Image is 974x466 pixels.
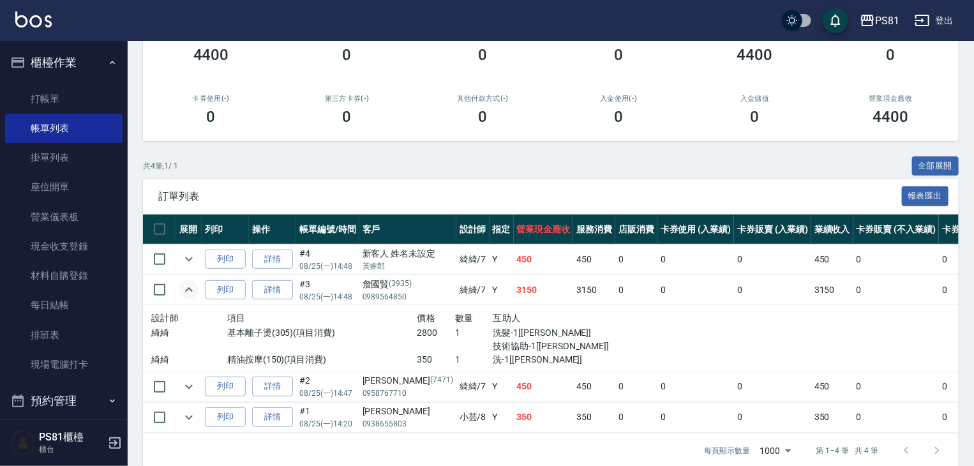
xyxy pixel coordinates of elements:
td: 0 [853,244,939,274]
th: 業績收入 [811,214,853,244]
h3: 0 [343,108,352,126]
p: (3935) [389,278,412,291]
p: 綺綺 [151,353,227,366]
button: 列印 [205,407,246,427]
p: 1 [455,326,493,340]
a: 詳情 [252,407,293,427]
button: 報表及分析 [5,417,123,451]
h3: 4400 [737,46,773,64]
h3: 4400 [873,108,909,126]
span: 價格 [417,313,436,323]
h3: 0 [479,46,488,64]
h3: 0 [207,108,216,126]
h3: 0 [479,108,488,126]
a: 座位開單 [5,172,123,202]
td: Y [490,244,514,274]
td: 0 [657,244,735,274]
td: Y [490,402,514,432]
th: 卡券販賣 (不入業績) [853,214,939,244]
div: PS81 [875,13,899,29]
h2: 營業現金應收 [838,94,943,103]
p: 每頁顯示數量 [704,445,750,456]
span: 項目 [227,313,246,323]
p: 洗髮-1[[PERSON_NAME]] [493,326,608,340]
div: [PERSON_NAME] [363,374,453,387]
th: 卡券使用 (入業績) [657,214,735,244]
td: 綺綺 /7 [456,244,490,274]
p: 黃睿郎 [363,260,453,272]
td: 0 [657,275,735,305]
td: 450 [811,372,853,402]
p: 08/25 (一) 14:20 [299,418,356,430]
a: 詳情 [252,280,293,300]
td: 350 [811,402,853,432]
a: 掛單列表 [5,143,123,172]
td: 350 [514,402,574,432]
p: (7471) [430,374,453,387]
td: 0 [853,402,939,432]
th: 營業現金應收 [514,214,574,244]
td: 0 [734,402,811,432]
th: 操作 [249,214,296,244]
a: 材料自購登錄 [5,261,123,290]
p: 櫃台 [39,444,104,455]
button: expand row [179,250,199,269]
span: 設計師 [151,313,179,323]
td: Y [490,372,514,402]
h2: 其他付款方式(-) [430,94,536,103]
td: 0 [657,402,735,432]
p: 08/25 (一) 14:48 [299,260,356,272]
button: 登出 [910,9,959,33]
td: 0 [615,372,657,402]
h2: 卡券使用(-) [158,94,264,103]
td: 3150 [811,275,853,305]
a: 打帳單 [5,84,123,114]
a: 詳情 [252,377,293,396]
th: 列印 [202,214,249,244]
td: 0 [615,402,657,432]
button: 櫃檯作業 [5,46,123,79]
th: 店販消費 [615,214,657,244]
td: Y [490,275,514,305]
td: #1 [296,402,359,432]
p: 洗-1[[PERSON_NAME]] [493,353,608,366]
td: 0 [657,372,735,402]
button: expand row [179,377,199,396]
a: 每日結帳 [5,290,123,320]
td: 450 [573,372,615,402]
p: 2800 [417,326,456,340]
td: 0 [734,275,811,305]
a: 營業儀表板 [5,202,123,232]
a: 排班表 [5,320,123,350]
h3: 0 [751,108,760,126]
th: 卡券販賣 (入業績) [734,214,811,244]
h3: 0 [887,46,895,64]
td: 小芸 /8 [456,402,490,432]
button: 報表匯出 [902,186,949,206]
p: 0989564850 [363,291,453,303]
img: Person [10,430,36,456]
p: 350 [417,353,456,366]
td: 0 [734,372,811,402]
button: expand row [179,280,199,299]
td: 350 [573,402,615,432]
td: 0 [853,275,939,305]
h3: 0 [615,108,624,126]
button: 列印 [205,280,246,300]
th: 帳單編號/時間 [296,214,359,244]
div: 新客人 姓名未設定 [363,247,453,260]
td: 綺綺 /7 [456,275,490,305]
td: 綺綺 /7 [456,372,490,402]
a: 報表匯出 [902,190,949,202]
h5: PS81櫃檯 [39,431,104,444]
th: 展開 [176,214,202,244]
p: 0938655803 [363,418,453,430]
span: 互助人 [493,313,521,323]
button: save [823,8,848,33]
a: 詳情 [252,250,293,269]
button: 全部展開 [912,156,959,176]
td: 450 [514,372,574,402]
p: 技術協助-1[[PERSON_NAME]] [493,340,608,353]
button: expand row [179,408,199,427]
td: 3150 [573,275,615,305]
